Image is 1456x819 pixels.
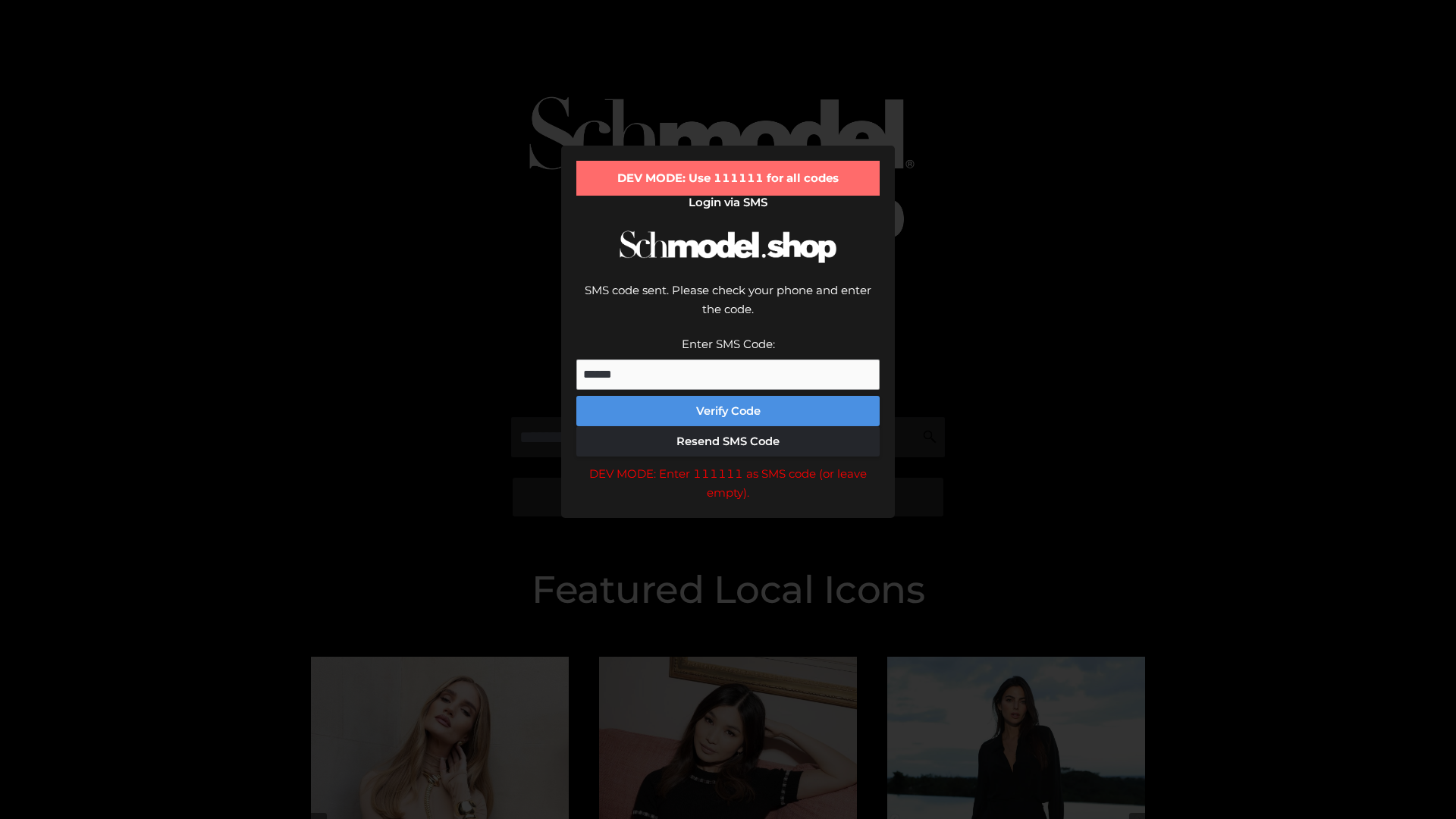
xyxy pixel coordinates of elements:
button: Resend SMS Code [576,426,880,457]
div: DEV MODE: Use 111111 for all codes [576,161,880,196]
h2: Login via SMS [576,196,880,209]
img: Schmodel Logo [614,217,842,277]
button: Verify Code [576,396,880,426]
label: Enter SMS Code: [682,337,775,351]
div: DEV MODE: Enter 111111 as SMS code (or leave empty). [576,464,880,503]
div: SMS code sent. Please check your phone and enter the code. [576,281,880,334]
